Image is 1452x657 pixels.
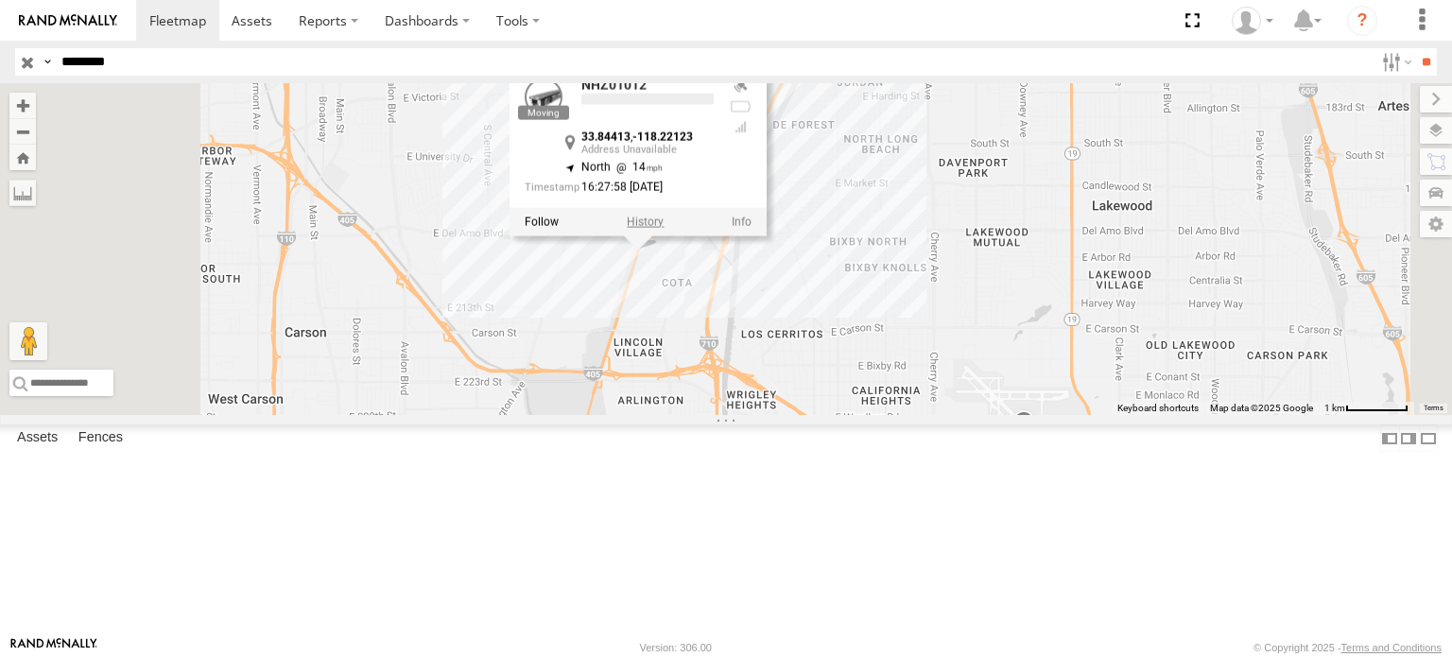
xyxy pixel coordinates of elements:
[1225,7,1280,35] div: Zulema McIntosch
[729,98,752,113] div: No battery health information received from this device.
[611,160,663,173] span: 14
[729,78,752,94] div: Valid GPS Fix
[1347,6,1377,36] i: ?
[627,215,664,228] label: View Asset History
[1319,402,1414,415] button: Map Scale: 1 km per 63 pixels
[1424,405,1443,412] a: Terms (opens in new tab)
[732,215,752,228] a: View Asset Details
[1324,403,1345,413] span: 1 km
[69,425,132,452] label: Fences
[581,130,631,144] strong: 33.84413
[9,118,36,145] button: Zoom out
[9,322,47,360] button: Drag Pegman onto the map to open Street View
[1341,642,1442,653] a: Terms and Conditions
[10,638,97,657] a: Visit our Website
[1380,424,1399,452] label: Dock Summary Table to the Left
[19,14,117,27] img: rand-logo.svg
[581,160,611,173] span: North
[640,642,712,653] div: Version: 306.00
[581,131,714,155] div: ,
[1210,403,1313,413] span: Map data ©2025 Google
[632,130,693,144] strong: -118.22123
[525,78,562,116] a: View Asset Details
[1419,424,1438,452] label: Hide Summary Table
[40,48,55,76] label: Search Query
[581,78,647,93] a: NHZ01012
[9,93,36,118] button: Zoom in
[1117,402,1199,415] button: Keyboard shortcuts
[525,215,559,228] label: Realtime tracking of Asset
[8,425,67,452] label: Assets
[729,119,752,134] div: Last Event GSM Signal Strength
[1399,424,1418,452] label: Dock Summary Table to the Right
[1374,48,1415,76] label: Search Filter Options
[1420,211,1452,237] label: Map Settings
[525,181,714,196] div: Date/time of location update
[1253,642,1442,653] div: © Copyright 2025 -
[9,145,36,170] button: Zoom Home
[9,180,36,206] label: Measure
